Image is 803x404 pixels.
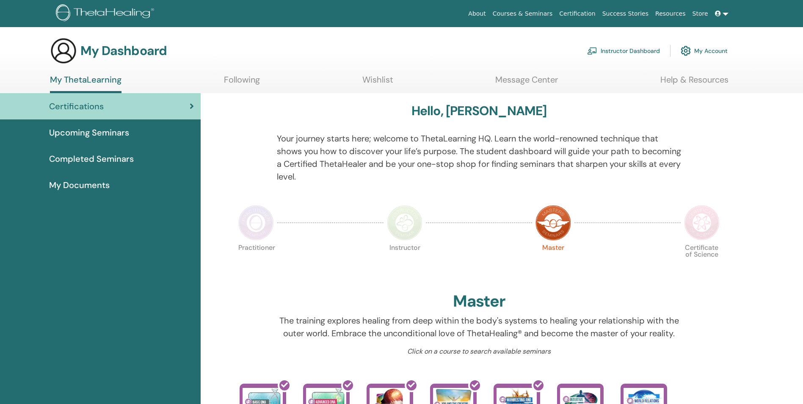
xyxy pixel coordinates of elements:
img: Practitioner [238,205,274,241]
p: Practitioner [238,244,274,280]
h3: My Dashboard [80,43,167,58]
span: Completed Seminars [49,152,134,165]
a: My Account [681,42,728,60]
a: Courses & Seminars [489,6,556,22]
p: Instructor [387,244,422,280]
span: Upcoming Seminars [49,126,129,139]
a: About [465,6,489,22]
h2: Master [453,292,505,311]
a: Message Center [495,75,558,91]
a: Following [224,75,260,91]
img: Instructor [387,205,422,241]
span: Certifications [49,100,104,113]
img: generic-user-icon.jpg [50,37,77,64]
a: Resources [652,6,689,22]
a: My ThetaLearning [50,75,121,93]
img: Master [535,205,571,241]
a: Wishlist [362,75,393,91]
p: Master [535,244,571,280]
p: Certificate of Science [684,244,720,280]
span: My Documents [49,179,110,191]
img: Certificate of Science [684,205,720,241]
a: Store [689,6,712,22]
a: Success Stories [599,6,652,22]
a: Instructor Dashboard [587,42,660,60]
img: chalkboard-teacher.svg [587,47,597,55]
h3: Hello, [PERSON_NAME] [411,103,547,119]
p: Click on a course to search available seminars [277,346,681,357]
img: cog.svg [681,44,691,58]
a: Help & Resources [660,75,728,91]
p: Your journey starts here; welcome to ThetaLearning HQ. Learn the world-renowned technique that sh... [277,132,681,183]
p: The training explores healing from deep within the body's systems to healing your relationship wi... [277,314,681,340]
a: Certification [556,6,599,22]
img: logo.png [56,4,157,23]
